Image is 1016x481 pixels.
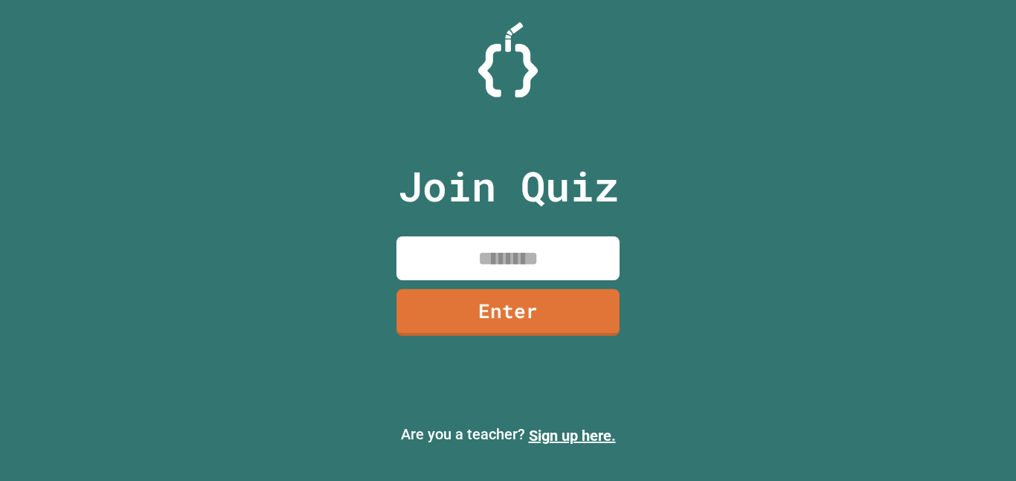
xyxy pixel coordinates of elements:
[529,427,616,445] a: Sign up here.
[893,357,1001,420] iframe: chat widget
[478,22,538,97] img: Logo.svg
[954,422,1001,466] iframe: chat widget
[396,289,620,336] a: Enter
[398,155,619,217] p: Join Quiz
[12,423,1004,447] p: Are you a teacher?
